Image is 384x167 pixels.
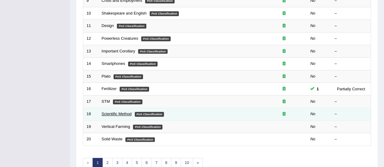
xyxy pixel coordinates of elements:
div: – [335,23,367,29]
a: Smartphones [102,61,125,66]
div: – [335,111,367,117]
td: 12 [83,32,98,45]
a: Important Corollary [102,49,135,53]
div: – [335,61,367,67]
td: 18 [83,108,98,121]
a: Plato [102,74,111,78]
a: STM [102,99,110,104]
div: Partially Correct [335,86,367,92]
div: – [335,74,367,79]
div: – [335,11,367,16]
em: PoS Classification [150,11,179,16]
div: Exam occurring question [265,23,304,29]
a: Design [102,23,114,28]
em: No [310,99,315,104]
td: 17 [83,95,98,108]
em: PoS Classification [128,62,158,66]
div: – [335,136,367,142]
em: PoS Classification [117,24,146,28]
div: – [335,124,367,130]
span: You can still take this question [314,86,321,92]
div: Exam occurring question [265,111,304,117]
em: No [310,124,315,129]
em: No [310,61,315,66]
a: Vertical Farming [102,124,130,129]
div: Exam occurring question [265,48,304,54]
td: 11 [83,20,98,32]
a: Powerless Creatures [102,36,138,41]
em: No [310,23,315,28]
em: No [310,36,315,41]
a: Solid Waste [102,137,123,141]
div: Exam occurring question [265,99,304,105]
em: PoS Classification [120,87,149,92]
em: PoS Classification [141,36,171,41]
em: PoS Classification [113,99,142,104]
td: 13 [83,45,98,58]
td: 15 [83,70,98,83]
div: Exam occurring question [265,61,304,67]
em: PoS Classification [138,49,168,54]
div: Exam occurring question [265,86,304,92]
td: 14 [83,58,98,70]
td: 20 [83,133,98,146]
em: No [310,137,315,141]
a: Scientific Method [102,112,132,116]
td: 19 [83,120,98,133]
div: Exam occurring question [265,36,304,42]
a: Shakespeare and English [102,11,147,15]
div: – [335,36,367,42]
td: 10 [83,7,98,20]
em: PoS Classification [135,112,164,117]
div: – [335,48,367,54]
a: Fertilizer [102,86,117,91]
div: Exam occurring question [265,74,304,79]
em: No [310,11,315,15]
div: Exam occurring question [265,11,304,16]
td: 16 [83,83,98,95]
div: – [335,99,367,105]
em: PoS Classification [114,74,143,79]
em: No [310,49,315,53]
em: No [310,74,315,78]
em: No [310,112,315,116]
em: PoS Classification [133,125,162,129]
em: PoS Classification [125,137,155,142]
